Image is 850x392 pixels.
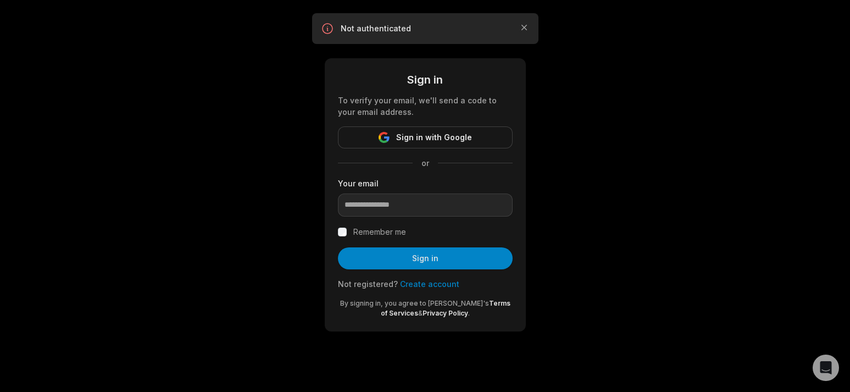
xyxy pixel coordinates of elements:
div: Open Intercom Messenger [813,355,839,381]
a: Create account [400,279,459,289]
button: Sign in [338,247,513,269]
a: Terms of Services [381,299,510,317]
span: . [468,309,470,317]
a: Privacy Policy [423,309,468,317]
label: Your email [338,178,513,189]
span: Not registered? [338,279,398,289]
span: By signing in, you agree to [PERSON_NAME]'s [340,299,489,307]
span: or [413,157,438,169]
div: Sign in [338,71,513,88]
div: To verify your email, we'll send a code to your email address. [338,95,513,118]
span: & [418,309,423,317]
p: Not authenticated [341,23,510,34]
button: Sign in with Google [338,126,513,148]
span: Sign in with Google [396,131,472,144]
label: Remember me [353,225,406,239]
